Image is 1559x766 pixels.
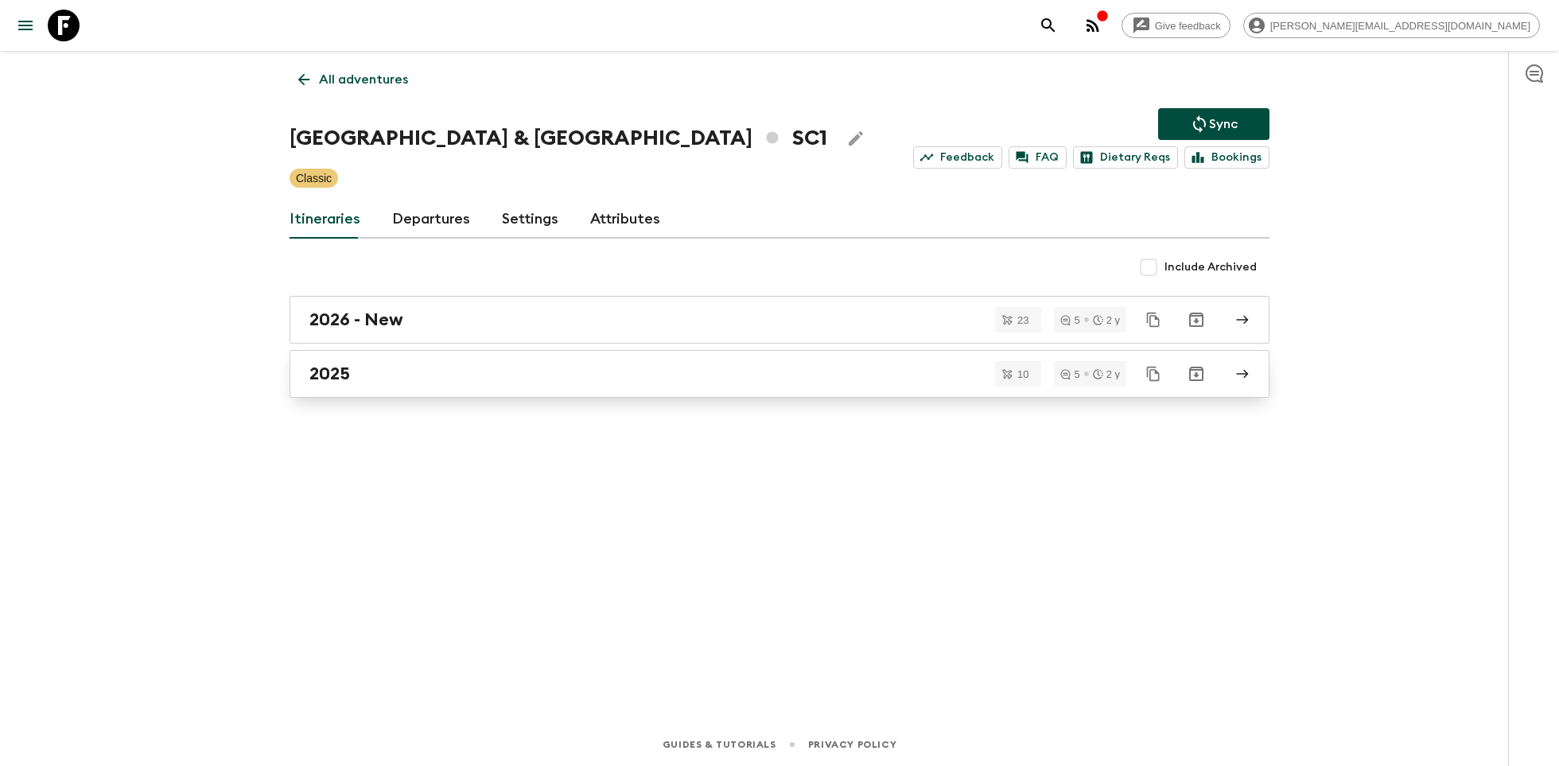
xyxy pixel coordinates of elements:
[290,200,360,239] a: Itineraries
[1180,358,1212,390] button: Archive
[290,122,827,154] h1: [GEOGRAPHIC_DATA] & [GEOGRAPHIC_DATA] SC1
[1262,20,1539,32] span: [PERSON_NAME][EMAIL_ADDRESS][DOMAIN_NAME]
[808,736,896,753] a: Privacy Policy
[1184,146,1269,169] a: Bookings
[392,200,470,239] a: Departures
[290,64,417,95] a: All adventures
[1139,360,1168,388] button: Duplicate
[1164,259,1257,275] span: Include Archived
[590,200,660,239] a: Attributes
[913,146,1002,169] a: Feedback
[663,736,776,753] a: Guides & Tutorials
[1180,304,1212,336] button: Archive
[10,10,41,41] button: menu
[1032,10,1064,41] button: search adventures
[1060,315,1079,325] div: 5
[1093,369,1120,379] div: 2 y
[1122,13,1230,38] a: Give feedback
[1009,146,1067,169] a: FAQ
[296,170,332,186] p: Classic
[1209,115,1238,134] p: Sync
[1060,369,1079,379] div: 5
[290,350,1269,398] a: 2025
[309,309,403,330] h2: 2026 - New
[1008,315,1038,325] span: 23
[1243,13,1540,38] div: [PERSON_NAME][EMAIL_ADDRESS][DOMAIN_NAME]
[1139,305,1168,334] button: Duplicate
[290,296,1269,344] a: 2026 - New
[1073,146,1178,169] a: Dietary Reqs
[502,200,558,239] a: Settings
[1158,108,1269,140] button: Sync adventure departures to the booking engine
[319,70,408,89] p: All adventures
[309,364,350,384] h2: 2025
[1093,315,1120,325] div: 2 y
[1146,20,1230,32] span: Give feedback
[840,122,872,154] button: Edit Adventure Title
[1008,369,1038,379] span: 10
